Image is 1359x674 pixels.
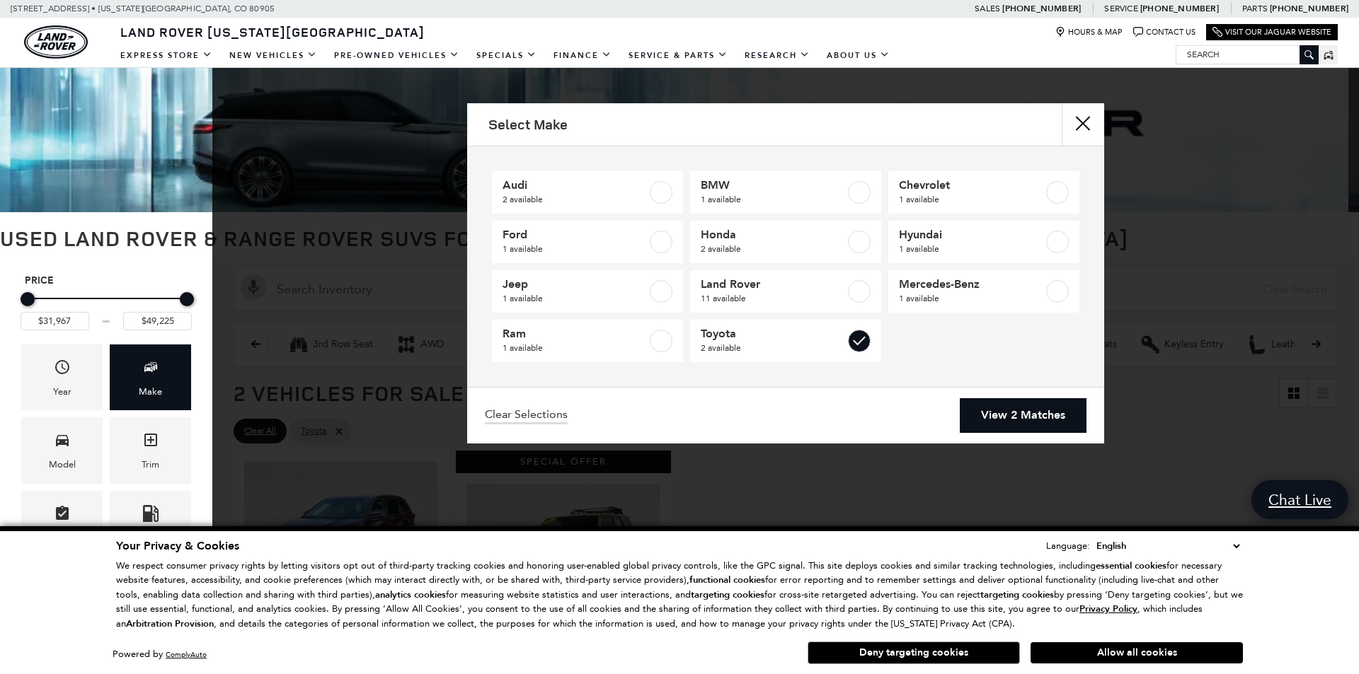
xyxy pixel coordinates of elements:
span: Year [54,355,71,384]
span: 2 available [701,242,845,256]
span: BMW [701,178,845,192]
span: Service [1104,4,1137,13]
a: Ram1 available [492,320,683,362]
a: Chat Live [1251,480,1348,519]
a: Service & Parts [620,43,736,68]
a: Finance [545,43,620,68]
h2: Select Make [488,117,568,132]
strong: Arbitration Provision [126,617,214,630]
div: Maximum Price [180,292,194,306]
span: 2 available [701,341,845,355]
a: View 2 Matches [960,398,1086,433]
div: Model [49,457,76,472]
a: Hours & Map [1055,27,1123,37]
span: Ford [503,228,647,242]
span: 1 available [503,341,647,355]
span: Make [142,355,159,384]
div: FueltypeFueltype [110,491,191,557]
strong: analytics cookies [375,588,446,601]
span: Model [54,428,71,457]
span: Trim [142,428,159,457]
u: Privacy Policy [1079,603,1137,615]
div: Trim [142,457,159,472]
span: Jeep [503,277,647,291]
a: About Us [818,43,898,68]
button: Allow all cookies [1031,642,1243,663]
span: 1 available [899,242,1043,256]
a: Audi2 available [492,171,683,214]
span: Features [54,501,71,530]
div: Powered by [113,650,207,659]
span: Chevrolet [899,178,1043,192]
span: Parts [1242,4,1268,13]
a: [PHONE_NUMBER] [1270,3,1348,14]
div: Language: [1046,541,1090,550]
div: Price [21,287,192,330]
a: EXPRESS STORE [112,43,221,68]
a: ComplyAuto [166,650,207,659]
strong: targeting cookies [980,588,1054,601]
p: We respect consumer privacy rights by letting visitors opt out of third-party tracking cookies an... [116,559,1243,632]
a: Land Rover [US_STATE][GEOGRAPHIC_DATA] [112,23,433,40]
a: Research [736,43,818,68]
a: Chevrolet1 available [888,171,1079,214]
span: Audi [503,178,647,192]
span: Land Rover [701,277,845,291]
a: New Vehicles [221,43,326,68]
a: [STREET_ADDRESS] • [US_STATE][GEOGRAPHIC_DATA], CO 80905 [11,4,275,13]
a: Hyundai1 available [888,221,1079,263]
div: ModelModel [21,417,103,483]
img: Land Rover [24,25,88,59]
span: Honda [701,228,845,242]
a: Clear Selections [485,407,568,424]
h5: Price [25,274,188,287]
select: Language Select [1093,538,1243,554]
div: TrimTrim [110,417,191,483]
input: Search [1176,46,1318,63]
strong: targeting cookies [691,588,764,601]
a: land-rover [24,25,88,59]
span: Fueltype [142,501,159,530]
a: Contact Us [1133,27,1195,37]
input: Maximum [123,312,192,330]
div: Year [53,384,71,400]
strong: essential cookies [1096,559,1166,572]
a: Land Rover11 available [690,270,881,313]
span: 1 available [899,291,1043,306]
span: Chat Live [1261,490,1338,509]
div: MakeMake [110,344,191,410]
span: Mercedes-Benz [899,277,1043,291]
span: 2 available [503,192,647,207]
a: Mercedes-Benz1 available [888,270,1079,313]
span: Sales [975,4,1000,13]
a: Specials [468,43,545,68]
button: Deny targeting cookies [808,641,1020,664]
input: Minimum [21,312,89,330]
span: Land Rover [US_STATE][GEOGRAPHIC_DATA] [120,23,425,40]
strong: functional cookies [689,574,765,586]
div: FeaturesFeatures [21,491,103,557]
a: [PHONE_NUMBER] [1002,3,1081,14]
span: Your Privacy & Cookies [116,538,239,554]
a: Visit Our Jaguar Website [1212,27,1331,37]
span: 1 available [503,291,647,306]
nav: Main Navigation [112,43,898,68]
a: Jeep1 available [492,270,683,313]
span: 1 available [701,192,845,207]
span: 1 available [899,192,1043,207]
a: Toyota2 available [690,320,881,362]
a: Pre-Owned Vehicles [326,43,468,68]
a: BMW1 available [690,171,881,214]
a: Honda2 available [690,221,881,263]
a: [PHONE_NUMBER] [1140,3,1219,14]
span: Hyundai [899,228,1043,242]
span: Ram [503,327,647,341]
div: Minimum Price [21,292,35,306]
div: Make [139,384,162,400]
button: close [1062,103,1104,146]
span: 1 available [503,242,647,256]
div: YearYear [21,344,103,410]
a: Ford1 available [492,221,683,263]
span: Toyota [701,327,845,341]
span: 11 available [701,291,845,306]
